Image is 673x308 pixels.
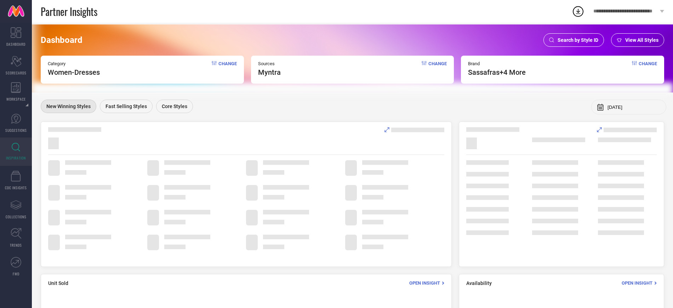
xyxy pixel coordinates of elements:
span: SUGGESTIONS [5,128,27,133]
span: CDC INSIGHTS [5,185,27,190]
span: Open Insight [622,280,652,286]
span: myntra [258,68,281,77]
span: COLLECTIONS [6,214,27,219]
span: SCORECARDS [6,70,27,75]
span: Brand [468,61,526,66]
span: FWD [13,271,19,276]
span: Category [48,61,100,66]
span: DASHBOARD [6,41,25,47]
span: Partner Insights [41,4,97,19]
span: Women-Dresses [48,68,100,77]
div: Open Insight [409,280,444,286]
div: Open download list [572,5,584,18]
span: sassafras +4 More [468,68,526,77]
span: Open Insight [409,280,440,286]
span: Change [428,61,447,77]
span: Availability [466,280,492,286]
span: Dashboard [41,35,82,45]
span: New Winning Styles [46,103,91,109]
span: Core Styles [162,103,187,109]
span: Change [218,61,237,77]
div: Analyse [597,127,657,132]
div: Analyse [384,127,444,132]
span: Change [639,61,657,77]
span: Unit Sold [48,280,68,286]
span: Sources [258,61,281,66]
span: WORKSPACE [6,96,26,102]
span: Search by Style ID [558,37,598,43]
div: Open Insight [622,280,657,286]
span: Fast Selling Styles [105,103,147,109]
span: View All Styles [625,37,658,43]
span: TRENDS [10,242,22,248]
input: Select month [608,105,661,110]
span: INSPIRATION [6,155,26,161]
